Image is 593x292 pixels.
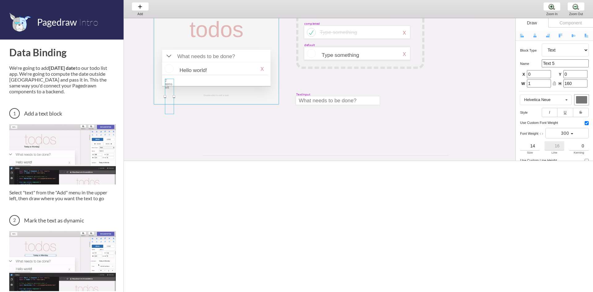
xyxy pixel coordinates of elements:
h5: use custom line height [520,159,559,162]
h1: Data Binding [9,46,116,58]
img: baseline-add-24px.svg [137,3,143,10]
div: default [304,43,315,47]
span: X [521,72,525,78]
span: font weight [520,132,538,135]
img: zoom-plus.png [549,3,555,10]
h5: use custom font weight [520,121,560,125]
strong: [DATE] date [49,65,76,71]
input: Text 5 [542,59,589,67]
span: Intro [79,16,98,28]
div: Component [548,18,593,28]
div: x [403,29,406,36]
span: Pagedraw [37,16,77,28]
span: H [558,81,561,87]
div: Size [520,150,540,155]
h5: Block type [520,49,542,52]
img: clip of: going to add -> text -> draw -> type "Today is Monday" [9,124,116,184]
button: 300 [545,128,589,138]
span: W [521,81,525,87]
span: Y [558,72,561,78]
div: Helvetica Neue [524,98,550,102]
div: completed [304,22,320,26]
h5: name [520,62,542,66]
input: use custom font weight [585,121,589,125]
span: 300 [561,131,569,136]
div: Draw [516,18,548,28]
button: U [557,108,573,117]
div: TextInput [296,92,310,96]
i: I [549,110,550,115]
s: S [579,110,582,115]
i: lock_open [552,81,557,86]
u: U [564,110,567,115]
img: zoom-minus.png [573,3,579,10]
p: We're going to add to our todo list app. We're going to compute the date outside [GEOGRAPHIC_DATA... [9,65,116,94]
div: Zoom Out [564,12,588,16]
div: x [403,50,406,57]
div: Zoom In [540,12,564,16]
p: Select "text" from the "Add" menu in the upper left, then draw where you want the text to go [9,189,116,201]
img: Make dynamic [9,231,116,291]
div: Kerning [569,150,589,155]
button: I [542,108,557,117]
h3: Mark the text as dynamic [9,215,116,226]
h3: Add a text block [9,108,116,119]
img: favicon.png [9,12,31,32]
span: Line [552,151,557,154]
h5: style [520,111,542,114]
i: code [539,132,544,136]
div: Add [128,12,152,16]
button: S [573,108,589,117]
